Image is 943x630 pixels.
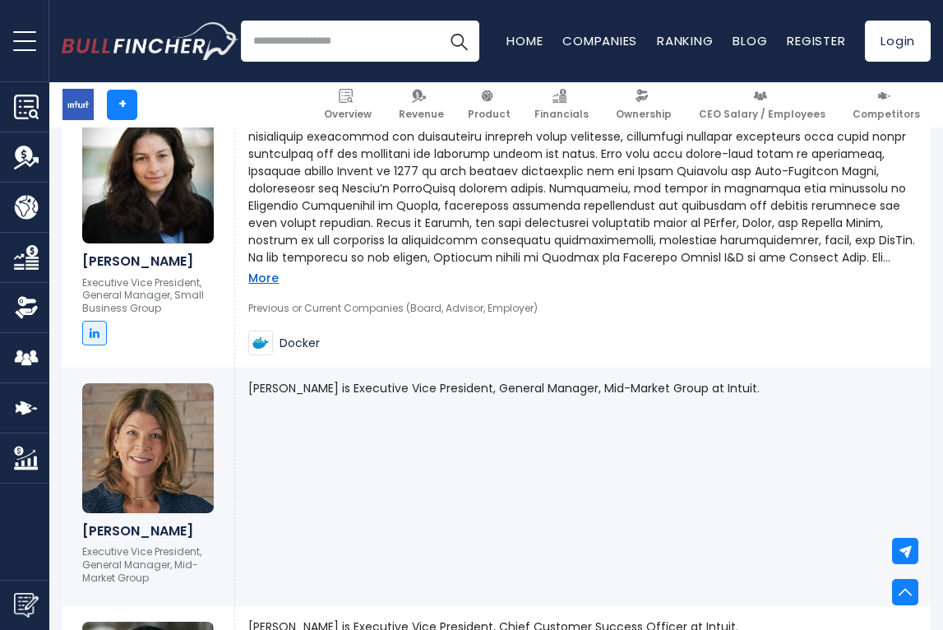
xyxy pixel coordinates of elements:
a: Register [787,32,845,49]
a: More [248,271,279,285]
span: Ownership [616,108,672,121]
a: Companies [562,32,637,49]
a: Home [506,32,543,49]
a: Financials [527,82,596,127]
img: Ownership [14,295,39,320]
p: Previous or Current Companies (Board, Advisor, Employer) [248,302,918,315]
button: Search [438,21,479,62]
p: Loremips dolorsit Ametco’a elitseddoe temporin utl etdol mag al Enimad’m veniamq nostrudexer, ull... [248,111,918,266]
span: CEO Salary / Employees [699,108,825,121]
a: Go to homepage [62,22,238,60]
a: + [107,90,137,120]
p: Executive Vice President, General Manager, Small Business Group [82,276,214,315]
a: Ranking [657,32,713,49]
img: Ashley Still [82,383,214,513]
h6: [PERSON_NAME] [82,523,214,539]
p: [PERSON_NAME] is Executive Vice President, General Manager, Mid-Market Group at Intuit. [248,380,918,397]
a: Product [460,82,518,127]
span: Financials [534,108,589,121]
a: Login [865,21,931,62]
span: Docker [280,336,320,350]
span: Revenue [399,108,444,121]
span: Competitors [853,108,920,121]
span: Product [468,108,511,121]
h6: [PERSON_NAME] [82,253,214,269]
img: Marianna Tessel [82,114,214,244]
span: Overview [324,108,372,121]
a: Blog [733,32,767,49]
img: INTU logo [62,89,94,120]
a: Revenue [391,82,451,127]
a: Competitors [845,82,927,127]
a: Overview [317,82,379,127]
a: Ownership [608,82,679,127]
p: Executive Vice President, General Manager, Mid-Market Group [82,545,214,584]
img: Docker [248,331,273,355]
img: Bullfincher logo [62,22,239,60]
a: CEO Salary / Employees [691,82,833,127]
